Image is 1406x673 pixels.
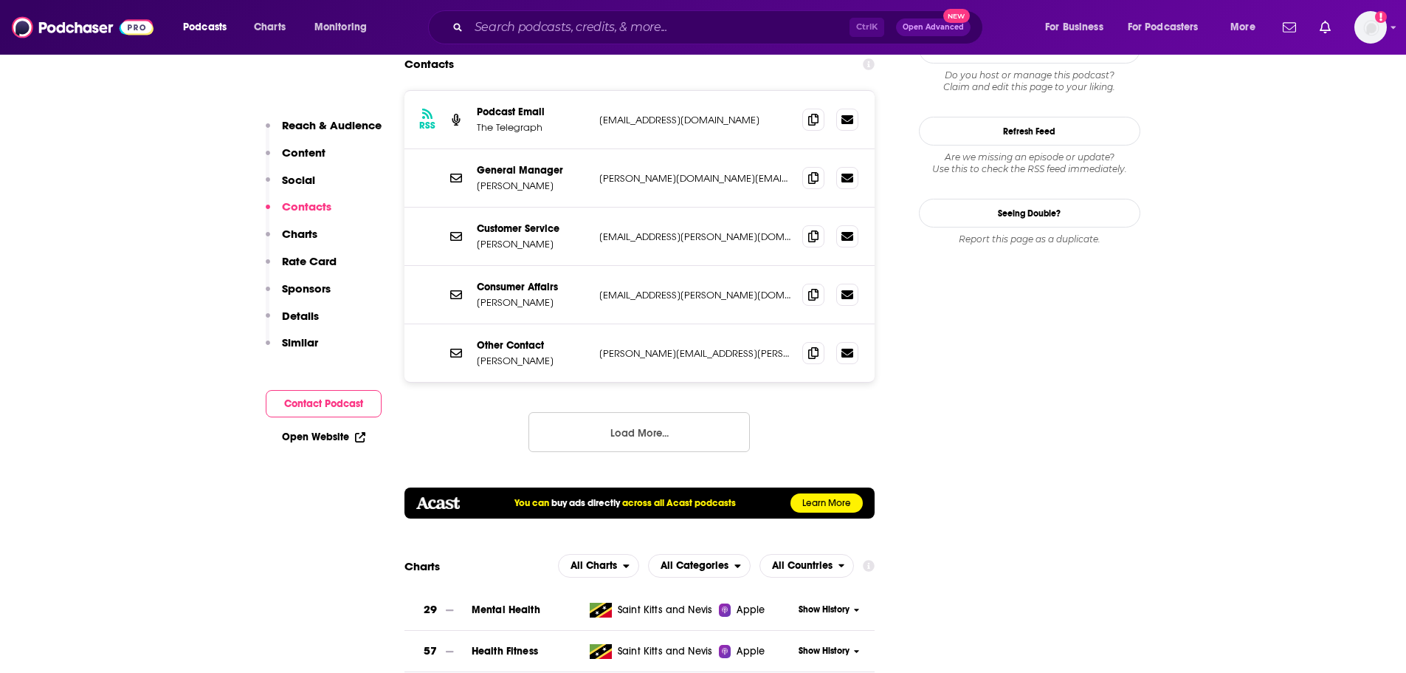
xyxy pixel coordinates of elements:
[799,604,850,616] span: Show History
[1128,17,1199,38] span: For Podcasters
[896,18,971,36] button: Open AdvancedNew
[790,493,863,513] a: Learn More
[244,16,294,39] a: Charts
[424,643,437,660] h3: 57
[759,554,855,578] button: open menu
[477,164,587,177] p: General Manager
[772,561,833,571] span: All Countries
[1230,17,1255,38] span: More
[551,497,620,509] a: buy ads directly
[477,238,587,250] p: [PERSON_NAME]
[442,10,997,44] div: Search podcasts, credits, & more...
[793,645,864,657] button: Show History
[737,603,765,618] span: Apple
[793,604,864,616] button: Show History
[599,230,791,243] p: [EMAIL_ADDRESS][PERSON_NAME][DOMAIN_NAME]
[404,50,454,78] h2: Contacts
[919,233,1140,245] div: Report this page as a duplicate.
[183,17,227,38] span: Podcasts
[661,561,728,571] span: All Categories
[1045,17,1103,38] span: For Business
[919,151,1140,175] div: Are we missing an episode or update? Use this to check the RSS feed immediately.
[903,24,964,31] span: Open Advanced
[266,146,325,173] button: Content
[282,254,337,268] p: Rate Card
[1375,11,1387,23] svg: Add a profile image
[266,335,318,363] button: Similar
[919,69,1140,81] span: Do you host or manage this podcast?
[919,69,1140,93] div: Claim and edit this page to your liking.
[618,644,712,659] span: Saint Kitts and Nevis
[1220,16,1274,39] button: open menu
[266,199,331,227] button: Contacts
[599,347,791,360] p: [PERSON_NAME][EMAIL_ADDRESS][PERSON_NAME][DOMAIN_NAME]
[282,431,365,443] a: Open Website
[404,631,472,672] a: 57
[282,227,317,241] p: Charts
[599,114,791,126] p: [EMAIL_ADDRESS][DOMAIN_NAME]
[584,644,719,659] a: Saint Kitts and Nevis
[266,118,382,146] button: Reach & Audience
[477,180,587,192] p: [PERSON_NAME]
[719,603,793,618] a: Apple
[1354,11,1387,44] img: User Profile
[477,296,587,309] p: [PERSON_NAME]
[472,645,538,657] a: Health Fitness
[419,120,435,131] h3: RSS
[282,118,382,132] p: Reach & Audience
[558,554,639,578] h2: Platforms
[282,335,318,349] p: Similar
[282,281,331,295] p: Sponsors
[404,559,440,573] h2: Charts
[514,497,736,509] h5: You can across all Acast podcasts
[304,16,386,39] button: open menu
[173,16,246,39] button: open menu
[1354,11,1387,44] button: Show profile menu
[477,339,587,352] p: Other Contact
[254,17,286,38] span: Charts
[469,16,850,39] input: Search podcasts, credits, & more...
[1118,16,1220,39] button: open menu
[266,254,337,281] button: Rate Card
[266,390,382,417] button: Contact Podcast
[477,355,587,367] p: [PERSON_NAME]
[737,644,765,659] span: Apple
[477,281,587,293] p: Consumer Affairs
[416,497,460,509] img: acastlogo
[850,18,884,37] span: Ctrl K
[584,603,719,618] a: Saint Kitts and Nevis
[266,173,315,200] button: Social
[1035,16,1122,39] button: open menu
[404,590,472,630] a: 29
[719,644,793,659] a: Apple
[1314,15,1337,40] a: Show notifications dropdown
[558,554,639,578] button: open menu
[282,199,331,213] p: Contacts
[12,13,154,41] img: Podchaser - Follow, Share and Rate Podcasts
[282,309,319,323] p: Details
[266,281,331,309] button: Sponsors
[472,604,540,616] a: Mental Health
[314,17,367,38] span: Monitoring
[424,601,437,618] h3: 29
[282,173,315,187] p: Social
[618,603,712,618] span: Saint Kitts and Nevis
[266,227,317,254] button: Charts
[759,554,855,578] h2: Countries
[919,117,1140,146] button: Refresh Feed
[477,222,587,235] p: Customer Service
[528,412,750,452] button: Load More...
[1354,11,1387,44] span: Logged in as LaurieM8
[648,554,751,578] button: open menu
[599,289,791,301] p: [EMAIL_ADDRESS][PERSON_NAME][DOMAIN_NAME]
[266,309,319,336] button: Details
[919,199,1140,228] a: Seeing Double?
[599,172,791,185] p: [PERSON_NAME][DOMAIN_NAME][EMAIL_ADDRESS][PERSON_NAME][DOMAIN_NAME]
[282,146,325,160] p: Content
[799,645,850,657] span: Show History
[477,121,587,134] p: The Telegraph
[1277,15,1302,40] a: Show notifications dropdown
